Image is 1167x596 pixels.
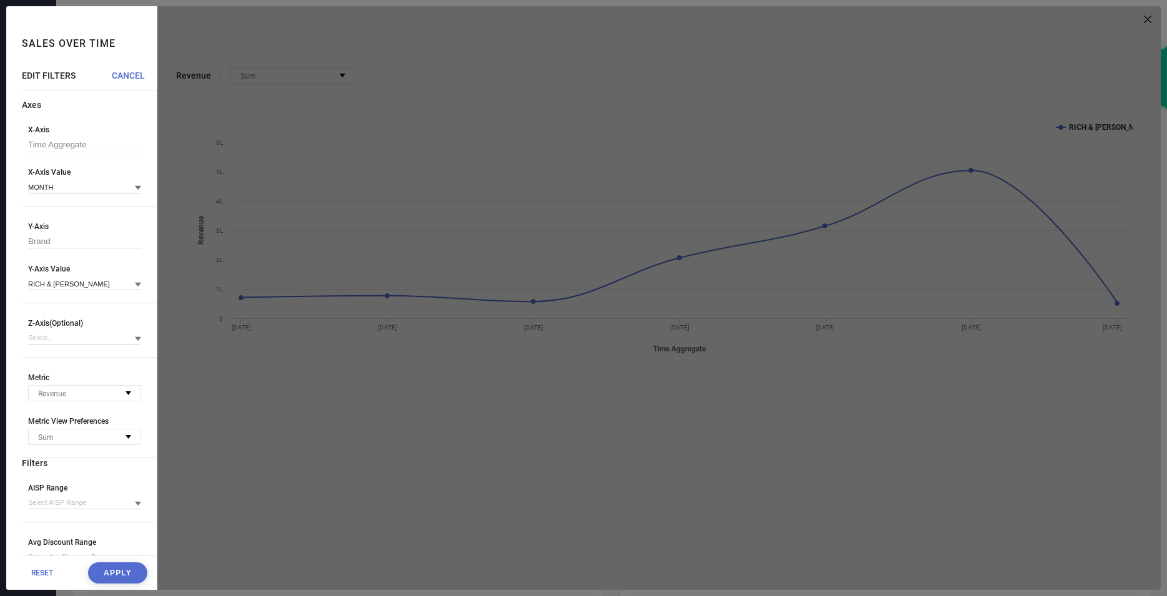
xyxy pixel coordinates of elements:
[28,125,141,134] span: X-Axis
[28,550,141,564] input: Select Avg Discount Range
[28,168,141,177] span: X-Axis Value
[38,389,66,398] span: Revenue
[28,222,141,231] span: Y-Axis
[28,496,141,509] input: Select AISP Range
[22,71,76,81] span: EDIT FILTERS
[28,484,141,492] span: AISP Range
[38,433,54,442] span: Sum
[22,37,116,49] h1: Sales over time
[28,538,141,547] span: Avg Discount Range
[22,458,157,468] div: Filters
[22,100,157,110] div: Axes
[28,265,141,273] span: Y-Axis Value
[28,319,141,328] span: Z-Axis(Optional)
[28,417,141,426] span: Metric View Preferences
[28,373,141,382] span: Metric
[28,331,141,344] input: Select...
[112,71,145,81] span: CANCEL
[88,562,147,584] button: Apply
[31,569,53,577] span: RESET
